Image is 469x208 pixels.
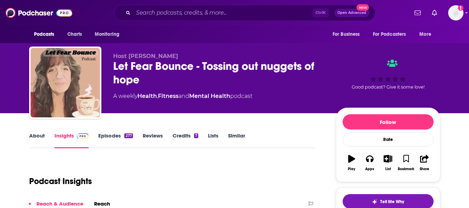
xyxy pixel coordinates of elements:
[379,150,397,175] button: List
[328,28,369,41] button: open menu
[352,84,425,90] span: Good podcast? Give it some love!
[397,150,415,175] button: Bookmark
[133,7,312,18] input: Search podcasts, credits, & more...
[158,93,178,99] a: Fitness
[385,167,391,171] div: List
[63,28,86,41] a: Charts
[337,11,366,15] span: Open Advanced
[365,167,374,171] div: Apps
[137,93,157,99] a: Health
[348,167,355,171] div: Play
[29,28,64,41] button: open menu
[189,93,230,99] a: Mental Health
[208,132,218,148] a: Lists
[419,30,431,39] span: More
[380,199,404,205] span: Tell Me Why
[357,4,369,11] span: New
[178,93,189,99] span: and
[373,30,406,39] span: For Podcasters
[194,133,198,138] div: 7
[98,132,133,148] a: Episodes277
[398,167,414,171] div: Bookmark
[29,176,92,186] h1: Podcast Insights
[415,150,433,175] button: Share
[29,132,45,148] a: About
[343,150,361,175] button: Play
[157,93,158,99] span: ,
[336,53,440,96] div: Good podcast? Give it some love!
[113,53,178,59] span: Host [PERSON_NAME]
[36,200,83,207] p: Reach & Audience
[412,7,424,19] a: Show notifications dropdown
[420,167,429,171] div: Share
[333,30,360,39] span: For Business
[228,132,245,148] a: Similar
[343,132,434,147] div: Rate
[143,132,163,148] a: Reviews
[67,30,82,39] span: Charts
[368,28,416,41] button: open menu
[343,114,434,130] button: Follow
[448,5,463,20] button: Show profile menu
[448,5,463,20] span: Logged in as angelabellBL2024
[173,132,198,148] a: Credits7
[448,5,463,20] img: User Profile
[77,133,89,139] img: Podchaser Pro
[94,200,110,207] h2: Reach
[334,9,369,17] button: Open AdvancedNew
[458,5,463,11] svg: Add a profile image
[124,133,133,138] div: 277
[414,28,440,41] button: open menu
[55,132,89,148] a: InsightsPodchaser Pro
[361,150,379,175] button: Apps
[312,8,329,17] span: Ctrl K
[429,7,440,19] a: Show notifications dropdown
[90,28,128,41] button: open menu
[114,5,375,21] div: Search podcasts, credits, & more...
[6,6,72,19] img: Podchaser - Follow, Share and Rate Podcasts
[95,30,119,39] span: Monitoring
[372,199,377,205] img: tell me why sparkle
[34,30,55,39] span: Podcasts
[31,48,100,117] img: Let Fear Bounce - Tossing out nuggets of hope
[113,92,252,100] div: A weekly podcast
